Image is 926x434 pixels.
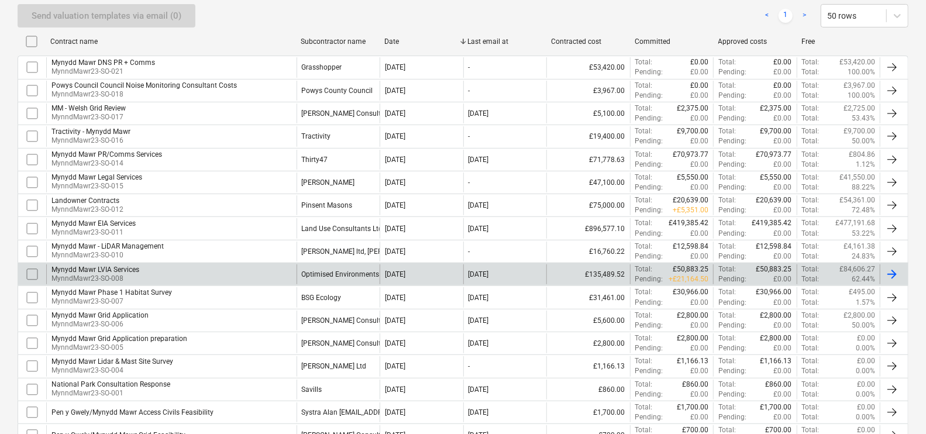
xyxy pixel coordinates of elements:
[385,201,405,209] div: [DATE]
[857,402,875,412] p: £0.00
[546,242,630,261] div: £16,760.22
[718,229,746,239] p: Pending :
[301,37,375,46] div: Subcontractor name
[677,104,708,113] p: £2,375.00
[690,113,708,123] p: £0.00
[302,87,373,95] div: Powys County Council
[718,81,736,91] p: Total :
[385,270,405,278] div: [DATE]
[844,104,875,113] p: £2,725.00
[469,225,489,233] div: [DATE]
[868,378,926,434] iframe: Chat Widget
[774,343,792,353] p: £0.00
[690,81,708,91] p: £0.00
[673,195,708,205] p: £20,639.00
[774,252,792,261] p: £0.00
[51,288,172,297] div: Mynydd Mawr Phase 1 Habitat Survey
[718,205,746,215] p: Pending :
[774,205,792,215] p: £0.00
[51,297,172,306] p: MynndMawr23-SO-007
[718,287,736,297] p: Total :
[760,333,792,343] p: £2,800.00
[856,390,875,399] p: 0.00%
[718,67,746,77] p: Pending :
[635,81,653,91] p: Total :
[718,104,736,113] p: Total :
[760,104,792,113] p: £2,375.00
[635,321,663,330] p: Pending :
[690,252,708,261] p: £0.00
[546,57,630,77] div: £53,420.00
[669,218,708,228] p: £419,385.42
[766,380,792,390] p: £860.00
[857,356,875,366] p: £0.00
[385,63,405,71] div: [DATE]
[756,264,792,274] p: £50,883.25
[468,37,542,46] div: Last email at
[469,87,470,95] div: -
[690,182,708,192] p: £0.00
[801,37,876,46] div: Free
[774,91,792,101] p: £0.00
[302,225,398,233] div: Land Use Consultants Ltd LUC
[774,81,792,91] p: £0.00
[848,67,875,77] p: 100.00%
[774,160,792,170] p: £0.00
[848,91,875,101] p: 100.00%
[469,362,470,370] div: -
[718,343,746,353] p: Pending :
[302,408,450,416] div: Systra Alan Devenny@systra.com
[385,178,405,187] div: [DATE]
[852,229,875,239] p: 53.22%
[802,390,820,399] p: Total :
[385,339,405,347] div: [DATE]
[774,412,792,422] p: £0.00
[852,252,875,261] p: 24.83%
[635,274,663,284] p: Pending :
[302,362,367,370] div: Dulas Ltd
[839,195,875,205] p: £54,361.00
[469,339,489,347] div: [DATE]
[635,205,663,215] p: Pending :
[635,264,653,274] p: Total :
[690,343,708,353] p: £0.00
[673,287,708,297] p: £30,966.00
[635,104,653,113] p: Total :
[690,390,708,399] p: £0.00
[852,321,875,330] p: 50.00%
[718,173,736,182] p: Total :
[844,126,875,136] p: £9,700.00
[385,294,405,302] div: [DATE]
[385,87,405,95] div: [DATE]
[677,311,708,321] p: £2,800.00
[635,390,663,399] p: Pending :
[774,113,792,123] p: £0.00
[302,247,421,256] div: Dulas ltd, Lynn Holloway
[546,173,630,192] div: £47,100.00
[51,408,214,416] div: Pen y Gwely/Mynydd Mawr Access Civils Feasibility
[857,380,875,390] p: £0.00
[802,356,820,366] p: Total :
[385,132,405,140] div: [DATE]
[546,380,630,399] div: £860.00
[469,316,489,325] div: [DATE]
[635,366,663,376] p: Pending :
[677,173,708,182] p: £5,550.00
[51,197,123,205] div: Landowner Contracts
[51,81,237,89] div: Powys Council Council Noise Monitoring Consultant Costs
[718,195,736,205] p: Total :
[774,136,792,146] p: £0.00
[690,412,708,422] p: £0.00
[839,264,875,274] p: £84,606.27
[802,333,820,343] p: Total :
[385,362,405,370] div: [DATE]
[302,339,391,347] div: Blake Clough Consulting
[51,89,237,99] p: MynndMawr23-SO-018
[797,9,811,23] a: Next page
[302,156,328,164] div: Thirty47
[718,182,746,192] p: Pending :
[635,402,653,412] p: Total :
[384,37,459,46] div: Date
[635,380,653,390] p: Total :
[802,218,820,228] p: Total :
